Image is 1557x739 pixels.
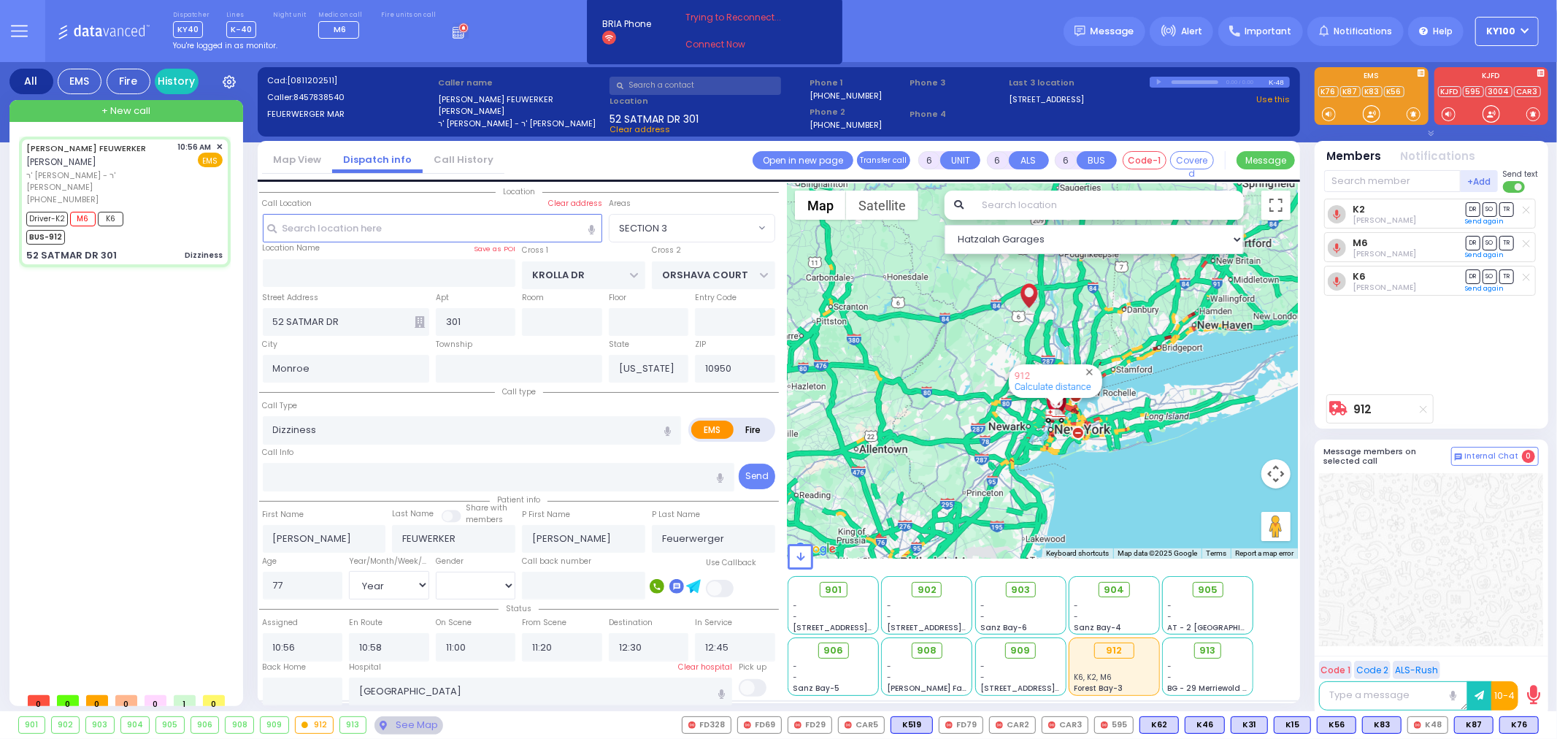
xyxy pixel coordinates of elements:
a: Call History [423,153,504,166]
span: ✕ [216,141,223,153]
div: 901 [19,717,45,733]
img: red-radio-icon.svg [845,721,852,729]
span: 902 [918,583,937,597]
span: Send text [1503,169,1539,180]
span: Phone 2 [810,106,904,118]
label: Last Name [392,508,434,520]
a: History [155,69,199,94]
div: BLS [1499,716,1539,734]
a: Connect Now [685,38,801,51]
a: Use this [1256,93,1290,106]
span: - [887,672,891,683]
span: TR [1499,236,1514,250]
div: BLS [1185,716,1225,734]
div: K46 [1185,716,1225,734]
button: Members [1327,148,1382,165]
a: 595 [1463,86,1484,97]
span: Message [1091,24,1134,39]
label: Township [436,339,472,351]
span: [STREET_ADDRESS][PERSON_NAME] [793,622,931,633]
span: - [1168,661,1172,672]
label: En Route [349,617,382,629]
label: Caller name [438,77,604,89]
img: red-radio-icon.svg [1414,721,1421,729]
span: 0 [57,695,79,706]
label: Caller: [267,91,434,104]
span: - [1168,611,1172,622]
label: EMS [1315,72,1429,83]
label: Clear address [548,198,602,210]
span: EMS [198,153,223,167]
label: Entry Code [695,292,737,304]
label: Clear hospital [678,662,732,673]
button: Toggle fullscreen view [1261,191,1291,220]
button: Internal Chat 0 [1451,447,1539,466]
a: M6 [1353,237,1368,248]
span: DR [1466,202,1480,216]
span: - [980,672,985,683]
a: Calculate distance [1015,381,1091,392]
div: K87 [1454,716,1493,734]
img: Logo [58,22,155,40]
span: [PHONE_NUMBER] [26,194,99,205]
button: BUS [1077,151,1117,169]
div: K519 [891,716,933,734]
label: State [609,339,629,351]
label: In Service [695,617,732,629]
span: Call type [495,386,543,397]
a: Map View [262,153,332,166]
img: red-radio-icon.svg [945,721,953,729]
label: Apt [436,292,449,304]
label: Areas [609,198,631,210]
a: Send again [1466,217,1504,226]
button: Message [1237,151,1295,169]
a: CAR3 [1514,86,1541,97]
span: 0 [145,695,166,706]
span: 8457838540 [293,91,345,103]
img: comment-alt.png [1455,453,1462,461]
div: BLS [1454,716,1493,734]
span: 905 [1198,583,1218,597]
label: Street Address [263,292,319,304]
input: Search location here [263,214,602,242]
label: Pick up [739,662,766,673]
span: - [793,611,798,622]
span: - [980,611,985,622]
label: Call back number [522,556,591,567]
input: Search member [1324,170,1461,192]
img: red-radio-icon.svg [996,721,1003,729]
label: Cross 2 [652,245,681,256]
span: You're logged in as monitor. [173,40,277,51]
div: All [9,69,53,94]
span: DR [1466,236,1480,250]
label: Back Home [263,662,307,673]
div: BLS [1139,716,1179,734]
span: 908 [917,643,937,658]
span: SO [1483,202,1497,216]
div: BLS [1274,716,1311,734]
div: EMS [58,69,101,94]
div: 52 SATMAR DR 301 [26,248,117,263]
div: 909 [261,717,288,733]
button: ALS [1009,151,1049,169]
span: - [887,600,891,611]
span: M6 [334,23,346,35]
span: Notifications [1334,25,1392,38]
span: - [1168,672,1172,683]
button: Transfer call [857,151,910,169]
button: 10-4 [1491,681,1518,711]
span: 901 [825,583,842,597]
span: Clear address [610,123,670,135]
label: Call Info [263,447,294,459]
span: - [887,661,891,672]
span: [STREET_ADDRESS][PERSON_NAME] [980,683,1118,694]
span: BG - 29 Merriewold S. [1168,683,1250,694]
label: ZIP [695,339,706,351]
div: 903 [86,717,114,733]
img: red-radio-icon.svg [1101,721,1108,729]
span: 906 [823,643,843,658]
small: Share with [466,502,507,513]
div: 906 [191,717,219,733]
div: BLS [1231,716,1268,734]
span: 1 [174,695,196,706]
